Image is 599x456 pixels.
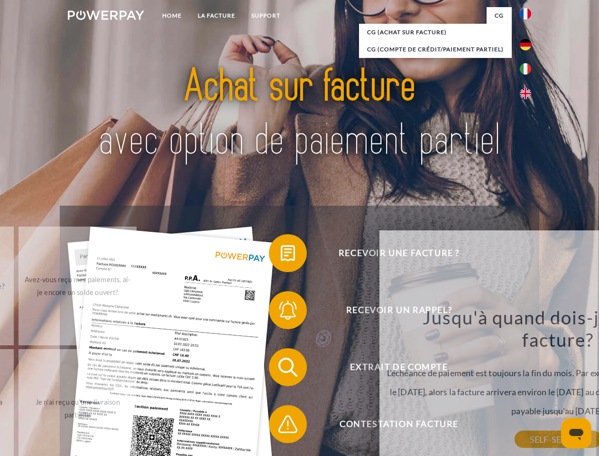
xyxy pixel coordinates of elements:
a: CG [487,7,512,24]
img: en [520,88,531,99]
a: Support [243,7,288,24]
div: Je n'ai reçu qu'une livraison partielle [24,396,131,421]
a: LA FACTURE [190,7,243,24]
a: Home [154,7,190,24]
img: title-powerpay_fr.svg [91,46,508,182]
img: fr [520,8,531,19]
img: qb_search.svg [276,355,300,379]
button: Extrait de compte [269,348,516,386]
img: qb_warning.svg [276,412,300,436]
img: de [520,39,531,50]
img: logo-powerpay-white.svg [68,10,144,20]
button: Contestation Facture [269,405,516,443]
a: CG (achat sur facture) [359,24,512,41]
img: it [520,63,531,75]
iframe: Bouton de lancement de la fenêtre de messagerie [561,418,591,448]
a: CG (Compte de crédit/paiement partiel) [359,41,512,58]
